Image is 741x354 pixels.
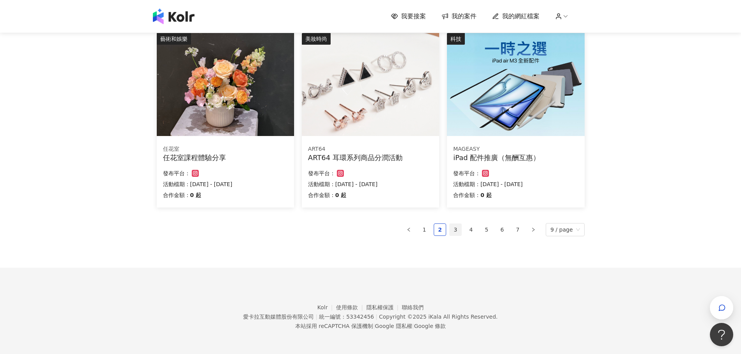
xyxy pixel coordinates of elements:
[366,304,402,310] a: 隱私權保護
[163,190,190,200] p: 合作金額：
[308,145,433,153] div: ART64
[157,33,191,45] div: 藝術和娛樂
[512,224,524,235] a: 7
[453,169,480,178] p: 發布平台：
[402,304,424,310] a: 聯絡我們
[527,223,540,236] button: right
[428,314,441,320] a: iKala
[527,223,540,236] li: Next Page
[481,224,492,235] a: 5
[453,145,578,153] div: MAGEASY
[379,314,498,320] div: Copyright © 2025 All Rights Reserved.
[434,224,446,235] a: 2
[403,223,415,236] li: Previous Page
[335,190,347,200] p: 0 起
[308,190,335,200] p: 合作金額：
[453,190,480,200] p: 合作金額：
[336,304,366,310] a: 使用條款
[163,145,288,153] div: 任花室
[492,12,540,21] a: 我的網紅檔案
[163,180,288,189] p: 活動檔期：[DATE] - [DATE]
[546,223,585,236] div: Page Size
[480,190,492,200] p: 0 起
[512,223,524,236] li: 7
[710,323,733,346] iframe: Help Scout Beacon - Open
[157,33,294,136] img: 插花互惠體驗
[550,223,580,236] span: 9 / page
[375,314,377,320] span: |
[308,169,335,178] p: 發布平台：
[373,323,375,329] span: |
[449,223,462,236] li: 3
[447,33,584,136] img: iPad 全系列配件
[163,169,190,178] p: 發布平台：
[452,12,476,21] span: 我的案件
[480,223,493,236] li: 5
[302,33,439,136] img: 耳環系列銀飾
[403,223,415,236] button: left
[391,12,426,21] a: 我要接案
[375,323,412,329] a: Google 隱私權
[406,227,411,232] span: left
[243,314,314,320] div: 愛卡拉互動媒體股份有限公司
[531,227,536,232] span: right
[317,304,336,310] a: Kolr
[465,224,477,235] a: 4
[502,12,540,21] span: 我的網紅檔案
[153,9,194,24] img: logo
[441,12,476,21] a: 我的案件
[295,321,446,331] span: 本站採用 reCAPTCHA 保護機制
[308,153,433,162] div: ART64 耳環系列商品分潤活動
[315,314,317,320] span: |
[414,323,446,329] a: Google 條款
[453,180,578,189] p: 活動檔期：[DATE] - [DATE]
[412,323,414,329] span: |
[453,153,578,162] div: iPad 配件推廣（無酬互惠）
[419,224,430,235] a: 1
[190,190,201,200] p: 0 起
[447,33,465,45] div: 科技
[319,314,374,320] div: 統一編號：53342456
[163,153,288,162] div: 任花室課程體驗分享
[302,33,331,45] div: 美妝時尚
[308,180,433,189] p: 活動檔期：[DATE] - [DATE]
[496,224,508,235] a: 6
[450,224,461,235] a: 3
[401,12,426,21] span: 我要接案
